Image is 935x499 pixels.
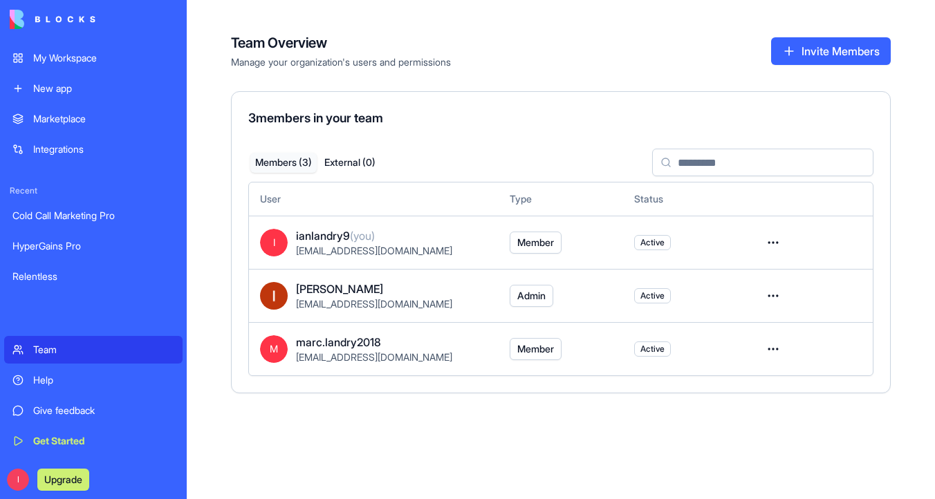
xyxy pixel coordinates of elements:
div: Relentless [12,270,174,283]
button: Upgrade [37,469,89,491]
div: Marketplace [33,112,174,126]
h4: Team Overview [231,33,451,53]
a: Upgrade [37,472,89,486]
span: Manage your organization's users and permissions [231,55,451,69]
div: Help [33,373,174,387]
a: Relentless [4,263,183,290]
span: Active [640,343,665,355]
span: Admin [517,289,546,303]
span: ianlandry9 [296,227,375,244]
button: Members ( 3 ) [250,153,317,173]
th: User [249,182,499,216]
button: External ( 0 ) [317,153,383,173]
a: Team [4,336,183,364]
span: I [7,469,29,491]
span: 3 members in your team [248,111,383,125]
span: [PERSON_NAME] [296,281,383,297]
span: (you) [350,229,375,243]
button: Member [510,232,562,254]
span: I [260,229,288,256]
div: Integrations [33,142,174,156]
div: Cold Call Marketing Pro [12,209,174,223]
div: Give feedback [33,404,174,417]
img: ACg8ocKU0dK0jqdVr9fAgMX4mCreKjRL-8UsWQ6StUhnEFUxcY7ryg=s96-c [260,282,288,310]
span: M [260,335,288,363]
a: My Workspace [4,44,183,72]
a: Help [4,366,183,394]
button: Invite Members [771,37,891,65]
a: Get Started [4,427,183,455]
div: Team [33,343,174,357]
div: My Workspace [33,51,174,65]
img: logo [10,10,95,29]
span: [EMAIL_ADDRESS][DOMAIN_NAME] [296,298,452,310]
div: HyperGains Pro [12,239,174,253]
span: Member [517,236,554,249]
span: [EMAIL_ADDRESS][DOMAIN_NAME] [296,245,452,256]
div: New app [33,82,174,95]
a: HyperGains Pro [4,232,183,260]
a: New app [4,75,183,102]
span: [EMAIL_ADDRESS][DOMAIN_NAME] [296,351,452,363]
button: Member [510,338,562,360]
a: Integrations [4,135,183,163]
a: Cold Call Marketing Pro [4,202,183,229]
span: Active [640,290,665,301]
span: Active [640,237,665,248]
a: Marketplace [4,105,183,133]
span: marc.landry2018 [296,334,381,350]
button: Admin [510,285,553,307]
div: Status [634,192,737,206]
div: Get Started [33,434,174,448]
span: Member [517,342,554,356]
a: Give feedback [4,397,183,424]
div: Type [510,192,612,206]
span: Recent [4,185,183,196]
